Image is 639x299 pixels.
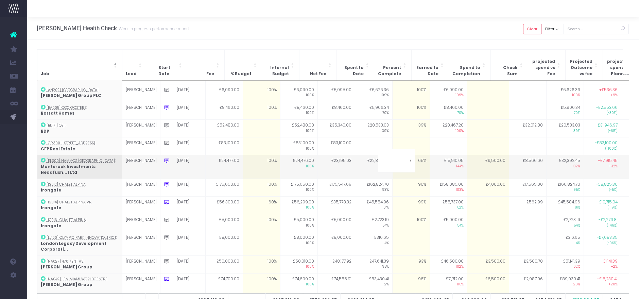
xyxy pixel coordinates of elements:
td: 39% [392,120,430,137]
th: Check Sum: Activate to sort: Activate to sort: Activate to sort: Activate to sort: Activate to so... [490,49,528,80]
span: 4% [359,241,389,246]
td: £8,000.00 [317,232,355,256]
span: -£8,825.30 [596,182,618,188]
td: £5,000.00 [430,214,467,232]
td: £5,906.34 [355,102,392,119]
span: +£1,141.39 [601,259,618,265]
span: 109% [433,93,464,98]
td: [PERSON_NAME] [122,120,160,137]
td: £8,566.60 [509,155,546,179]
span: 103% [433,187,464,193]
td: £8,000.00 [280,232,317,256]
td: £74,700.00 [205,273,243,291]
td: £8,460.00 [317,102,355,119]
span: 70% [550,111,580,116]
span: 100% [284,187,314,193]
span: 100% [284,205,314,210]
td: 100% [243,273,280,291]
span: +32% [587,164,618,169]
td: £83,100.00 [205,137,243,155]
td: [PERSON_NAME] [122,232,160,256]
td: £24,476.00 [280,155,317,179]
small: Work in progress performance report [117,25,189,32]
td: [PERSON_NAME] [122,179,160,196]
span: 95% [359,264,389,269]
td: 100% [243,102,280,119]
span: -£7,683.35 [597,235,618,241]
span: -£2,553.66 [596,105,618,111]
td: [DATE] [173,102,205,119]
td: [DATE] [173,137,205,155]
td: : [37,120,122,137]
td: £6,090.00 [205,84,243,102]
td: [DATE] [173,214,205,232]
span: Start Date [158,65,177,77]
td: £83,100.00 [280,137,317,155]
span: (-61%) [587,129,618,134]
td: £562.99 [509,196,546,214]
span: 94% [359,164,389,169]
td: £50,010.00 [280,255,317,273]
th: Fee: Activate to sort: Activate to sort: Activate to sort: Activate to sort: Activate to sort: Ac... [187,49,224,80]
td: [DATE] [173,273,205,291]
abbr: [EL300] Nammos Maldives [47,158,115,163]
td: £4,000.00 [467,179,509,196]
td: £2,723.19 [546,214,584,232]
abbr: [BA005] Cockfosters [47,105,86,110]
td: [DATE] [173,179,205,196]
strong: GFP Real Estate [41,146,75,152]
td: £20,467.20 [430,120,467,137]
span: 100% [284,164,314,169]
td: 90% [392,179,430,196]
span: Percent Complete [378,65,401,77]
td: [DATE] [173,255,205,273]
span: (-46%) [587,223,618,228]
td: [PERSON_NAME] [122,84,160,102]
span: 102% [550,264,580,269]
strong: Irongate [41,223,61,229]
span: 109% [359,93,389,98]
abbr: [LL100] Olympic Park Innovation District [47,235,116,240]
td: £45,584.96 [355,196,392,214]
td: [DATE] [173,232,205,256]
td: £8,000.00 [205,232,243,256]
span: +2% [587,264,618,269]
td: £56,299.00 [280,196,317,214]
td: £15,910.05 [430,155,467,179]
span: +20% [587,282,618,287]
td: £24,477.00 [205,155,243,179]
td: £316.65 [546,232,584,256]
span: 144% [433,164,464,169]
span: -£10,715.04 [597,199,618,205]
td: £83,430.41 [355,273,392,291]
span: 100% [284,264,314,269]
th: Net Fee: Activate to sort: Activate to sort: Activate to sort: Activate to sort: Activate to sort... [299,49,336,80]
strong: [PERSON_NAME] Group [41,282,92,287]
span: Spend to Completion [452,65,480,77]
td: 100% [243,255,280,273]
span: 100% [284,241,314,246]
td: : [37,273,122,291]
span: +£7,915.45 [598,158,618,164]
span: (-30%) [587,111,618,116]
th: Job: Activate to invert sorting: Activate to invert sorting: Activate to invert sorting: Activate... [37,49,122,80]
td: £35,778.32 [317,196,355,214]
abbr: [IG012] Chalet Alpina [47,182,86,187]
td: £52,480.00 [205,120,243,137]
td: £23,195.03 [317,155,355,179]
span: (-5%) [587,187,618,193]
td: £20,533.03 [355,120,392,137]
abbr: [IG014] Chalet Alpina VR [47,200,91,205]
th: Percent Complete: Activate to sort: Activate to sort: Activate to sort: Activate to sort: Activat... [374,49,411,80]
span: +£536.36 [599,87,618,93]
td: £32,392.45 [546,155,584,179]
td: £56,300.00 [205,196,243,214]
td: £32,012.80 [509,120,546,137]
span: projected spend vs Fee [532,59,555,77]
span: 82% [433,205,464,210]
td: £46,500.00 [430,255,467,273]
td: [DATE] [173,196,205,214]
td: [DATE] [173,155,205,179]
span: (-96%) [587,241,618,246]
span: Projected Outcome vs fee [569,59,592,77]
